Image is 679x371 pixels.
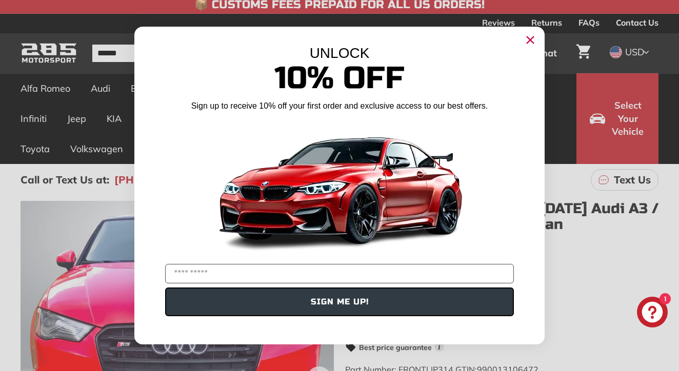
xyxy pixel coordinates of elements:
[634,297,671,330] inbox-online-store-chat: Shopify online store chat
[211,116,468,260] img: Banner showing BMW 4 Series Body kit
[165,287,514,316] button: SIGN ME UP!
[522,32,538,48] button: Close dialog
[310,45,370,61] span: UNLOCK
[191,101,488,110] span: Sign up to receive 10% off your first order and exclusive access to our best offers.
[274,59,405,97] span: 10% Off
[165,264,514,283] input: YOUR EMAIL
